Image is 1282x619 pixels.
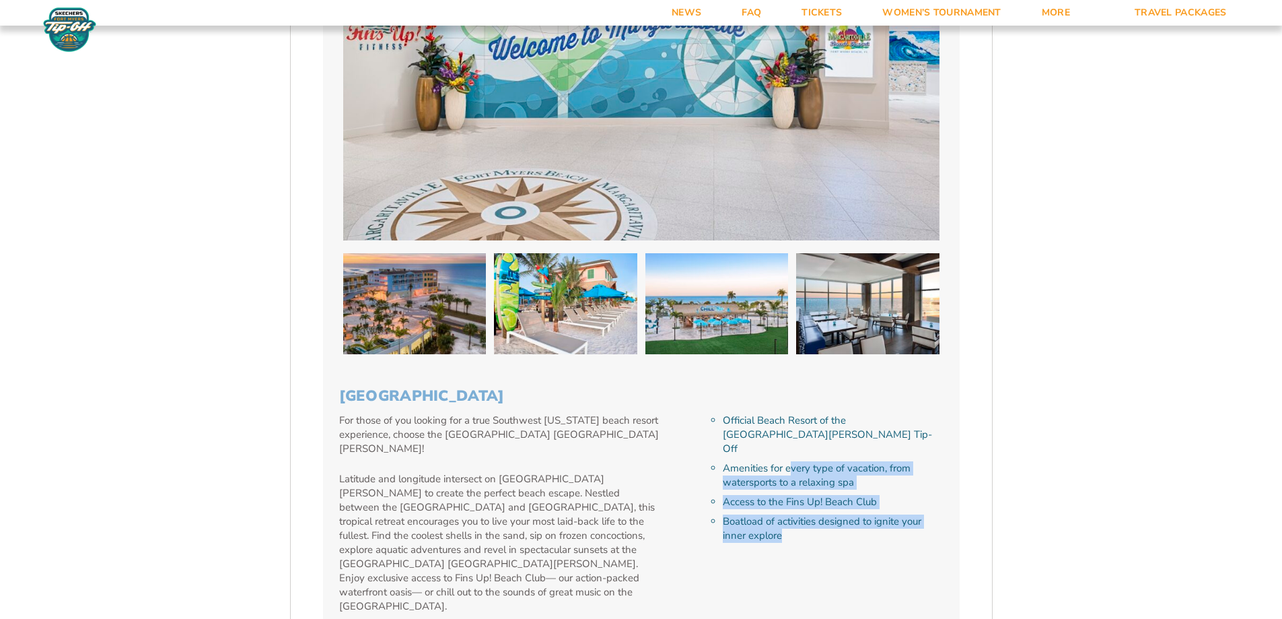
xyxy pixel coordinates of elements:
li: Boatload of activities designed to ignite your inner explore [723,515,943,543]
p: For those of you looking for a true Southwest [US_STATE] beach resort experience, choose the [GEO... [339,414,662,456]
img: Margaritaville Beach Resort (2025 BEACH) [494,253,637,354]
li: Amenities for every type of vacation, from watersports to a relaxing spa [723,461,943,490]
img: Margaritaville Beach Resort (2025 BEACH) [343,253,487,354]
p: Latitude and longitude intersect on [GEOGRAPHIC_DATA][PERSON_NAME] to create the perfect beach es... [339,472,662,614]
li: Access to the Fins Up! Beach Club [723,495,943,509]
img: Fort Myers Tip-Off [40,7,99,53]
li: Official Beach Resort of the [GEOGRAPHIC_DATA][PERSON_NAME] Tip-Off [723,414,943,456]
img: Margaritaville Beach Resort (2025 BEACH) [645,253,789,354]
h3: [GEOGRAPHIC_DATA] [339,387,943,405]
img: Margaritaville Beach Resort (2025 BEACH) [796,253,939,354]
